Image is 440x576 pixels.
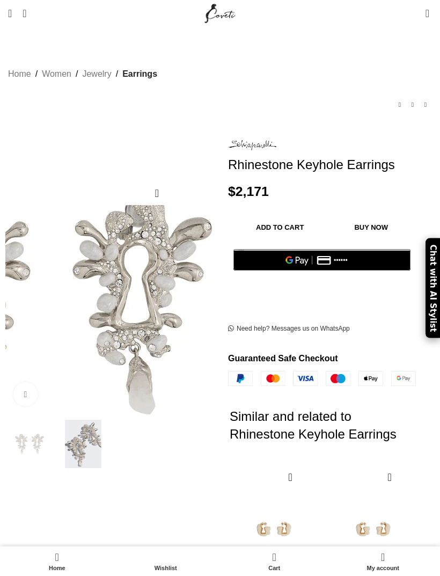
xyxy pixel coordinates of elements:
a: Earrings [122,67,157,81]
a: My account [329,549,438,573]
h2: Similar and related to Rhinestone Keyhole Earrings [230,386,417,465]
span: Wishlist [117,565,215,572]
button: Buy now [332,216,410,238]
a: Quick view [284,471,297,484]
a: Home [8,67,31,81]
div: My wishlist [112,549,221,573]
img: Rhinestone Keyhole Earrings [5,420,54,468]
span: 0 [273,549,281,557]
a: Women [42,67,71,81]
a: Search [17,3,32,24]
a: 0 [420,3,435,24]
span: $ [228,184,236,199]
a: Jewelry [82,67,111,81]
bdi: 2,171 [228,184,269,199]
div: My Wishlist [409,3,420,24]
strong: Guaranteed Safe Checkout [228,354,338,363]
iframe: Secure express checkout frame [231,276,413,302]
button: Pay with GPay [233,249,410,271]
a: Site logo [202,8,238,17]
img: guaranteed-safe-checkout-bordered.j [228,371,416,386]
a: Previous product [393,98,406,111]
a: Open mobile menu [3,3,17,24]
div: My cart [220,549,329,573]
a: Next product [419,98,432,111]
img: Schiaparelli [228,140,276,150]
a: Need help? Messages us on WhatsApp [228,325,350,333]
a: Home [3,549,112,573]
a: Wishlist [112,549,221,573]
h1: Rhinestone Keyhole Earrings [228,157,432,173]
button: Add to cart [233,216,326,238]
a: Quick view [383,471,397,484]
span: Cart [225,565,324,572]
nav: Breadcrumb [8,67,157,81]
text: •••••• [334,257,348,264]
span: My account [334,565,432,572]
span: 0 [426,5,434,13]
img: Schiaparelli bags [59,420,107,468]
a: 0 Cart [220,549,329,573]
span: Home [8,565,106,572]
